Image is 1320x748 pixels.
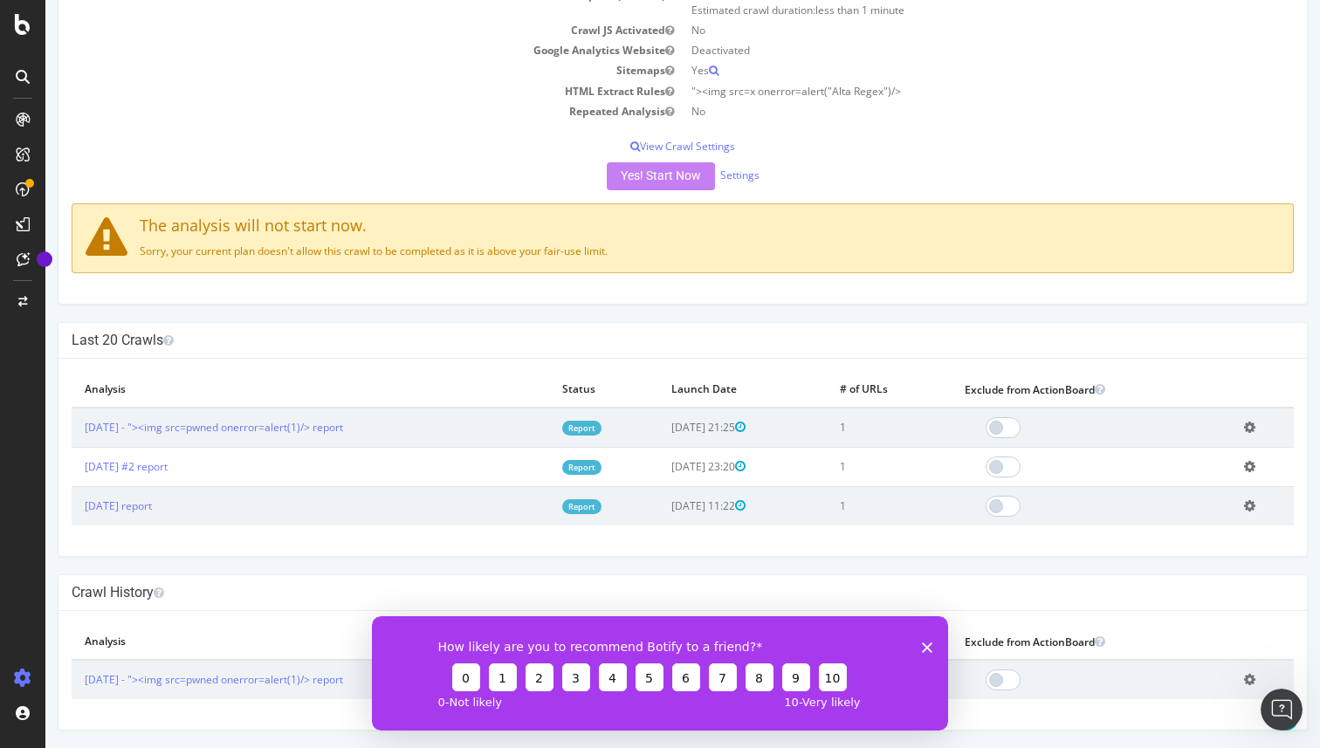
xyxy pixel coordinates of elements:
td: Crawl JS Activated [26,20,637,40]
a: Settings [675,168,714,182]
td: 1 [781,408,906,448]
td: Google Analytics Website [26,40,637,60]
td: Yes [637,60,1248,80]
a: [DATE] #2 report [39,459,122,474]
th: Analysis [26,624,504,660]
th: Status [504,372,614,408]
span: less than 1 minute [770,3,859,17]
th: # of URLs [781,624,906,660]
th: Exclude from ActionBoard [906,372,1186,408]
span: [DATE] 23:20 [626,459,700,474]
td: Sitemaps [26,60,637,80]
div: Tooltip anchor [37,251,52,267]
span: [DATE] 21:25 [626,420,700,435]
p: Sorry, your current plan doesn't allow this crawl to be completed as it is above your fair-use li... [40,244,1234,258]
h4: Crawl History [26,584,1248,601]
td: HTML Extract Rules [26,81,637,101]
a: Report [517,460,556,475]
a: [DATE] report [39,498,107,513]
th: Exclude from ActionBoard [906,624,1186,660]
span: [DATE] 11:22 [626,498,700,513]
th: Launch Date [613,624,781,660]
td: 1 [781,486,906,525]
td: "><img src=x onerror=alert("Alta Regex")/> [637,81,1248,101]
a: Report [517,673,556,688]
th: Analysis [26,372,504,408]
td: Deactivated [637,40,1248,60]
h4: Last 20 Crawls [26,332,1248,349]
a: Report [517,499,556,514]
th: # of URLs [781,372,906,408]
td: Repeated Analysis [26,101,637,121]
td: No [637,20,1248,40]
a: [DATE] - "><img src=pwned onerror=alert(1)/> report [39,672,298,687]
th: Launch Date [613,372,781,408]
td: 1 [781,447,906,486]
h4: The analysis will not start now. [40,217,1234,235]
a: [DATE] - "><img src=pwned onerror=alert(1)/> report [39,420,298,435]
span: [DATE] 21:25 [626,672,700,687]
th: Status [504,624,614,660]
td: No [637,101,1248,121]
a: Report [517,421,556,436]
p: View Crawl Settings [26,139,1248,154]
td: 1 [781,660,906,699]
iframe: Intercom live chat [1261,689,1303,731]
iframe: Survey from Botify [372,616,948,731]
